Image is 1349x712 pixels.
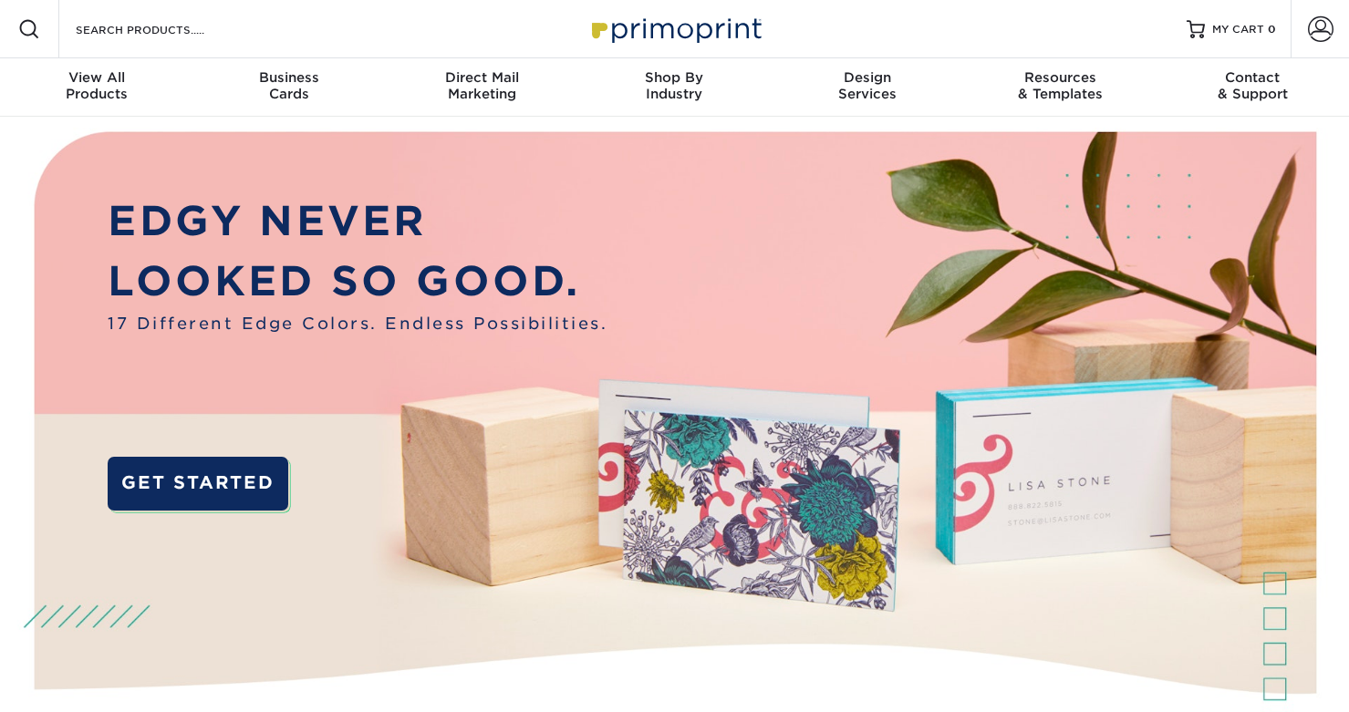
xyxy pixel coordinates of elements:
span: Shop By [578,69,771,86]
img: Primoprint [584,9,766,48]
a: Contact& Support [1157,58,1349,117]
a: Shop ByIndustry [578,58,771,117]
input: SEARCH PRODUCTS..... [74,18,252,40]
p: EDGY NEVER [108,191,607,252]
span: Business [192,69,385,86]
a: DesignServices [771,58,963,117]
p: LOOKED SO GOOD. [108,251,607,312]
span: Resources [963,69,1156,86]
div: Cards [192,69,385,102]
span: 0 [1268,23,1276,36]
div: Marketing [386,69,578,102]
div: Services [771,69,963,102]
span: Contact [1157,69,1349,86]
a: GET STARTED [108,457,288,510]
div: Industry [578,69,771,102]
span: Design [771,69,963,86]
div: & Support [1157,69,1349,102]
a: Direct MailMarketing [386,58,578,117]
span: MY CART [1212,22,1264,37]
a: Resources& Templates [963,58,1156,117]
span: 17 Different Edge Colors. Endless Possibilities. [108,312,607,336]
div: & Templates [963,69,1156,102]
span: Direct Mail [386,69,578,86]
a: BusinessCards [192,58,385,117]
